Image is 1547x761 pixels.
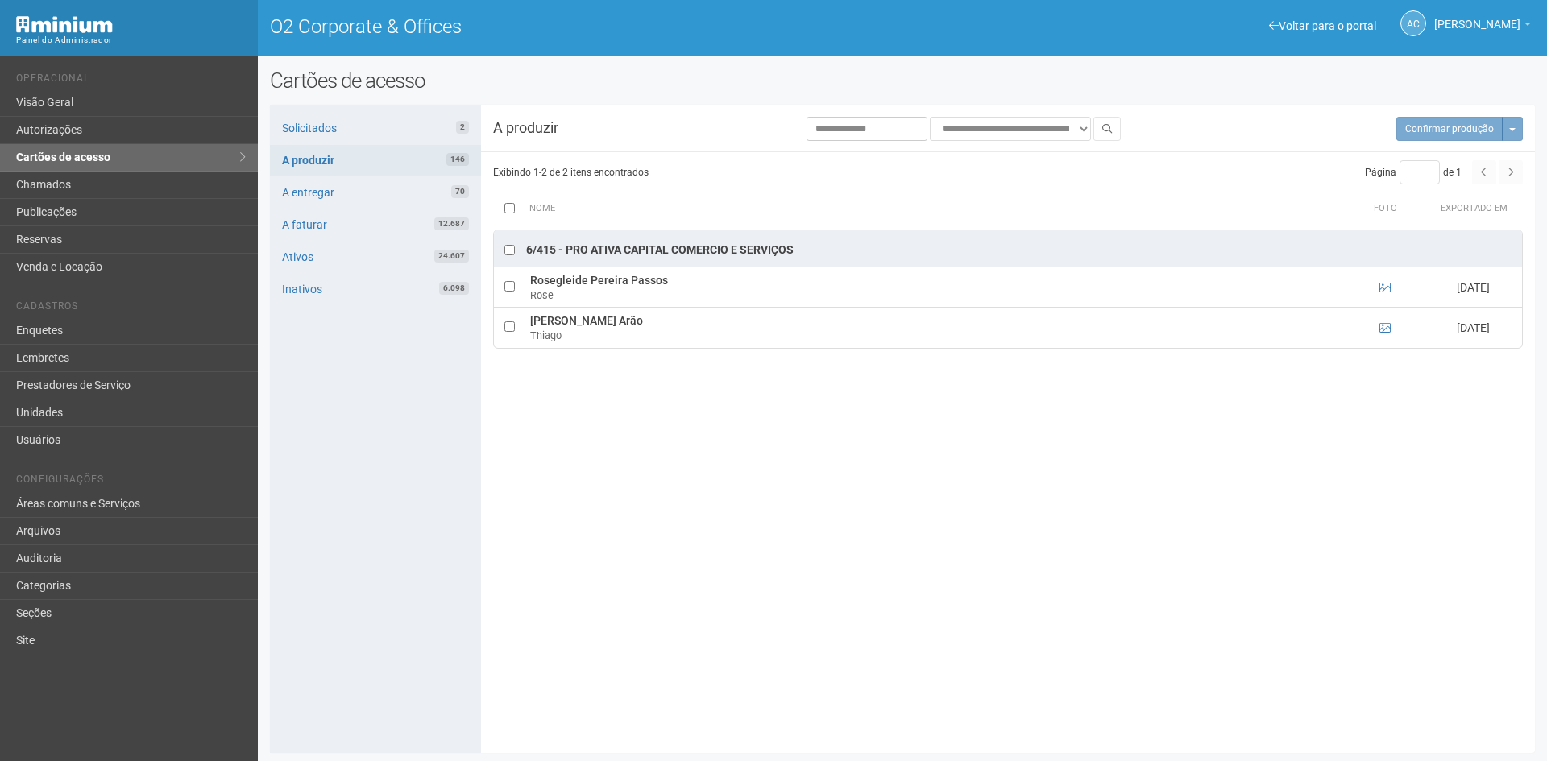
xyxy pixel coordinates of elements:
[451,185,469,198] span: 70
[270,113,481,143] a: Solicitados2
[1441,203,1508,213] span: Exportado em
[16,474,246,490] li: Configurações
[526,267,1345,308] td: Rosegleide Pereira Passos
[1457,321,1490,334] span: [DATE]
[270,274,481,304] a: Inativos6.098
[270,16,890,37] h1: O2 Corporate & Offices
[434,217,469,230] span: 12.687
[1434,20,1531,33] a: [PERSON_NAME]
[1365,167,1462,178] span: Página de 1
[530,329,1341,343] div: Thiago
[1346,192,1426,225] th: Foto
[526,242,794,258] div: 6/415 - PRO ATIVA CAPITAL COMERCIO E SERVIÇOS
[456,121,469,134] span: 2
[270,177,481,208] a: A entregar70
[530,288,1341,303] div: Rose
[16,33,246,48] div: Painel do Administrador
[439,282,469,295] span: 6.098
[525,192,1346,225] th: Nome
[16,16,113,33] img: Minium
[1379,281,1391,294] a: Ver foto
[446,153,469,166] span: 146
[481,121,657,135] h3: A produzir
[1434,2,1520,31] span: Ana Carla de Carvalho Silva
[1379,321,1391,334] a: Ver foto
[1269,19,1376,32] a: Voltar para o portal
[434,250,469,263] span: 24.607
[526,308,1345,348] td: [PERSON_NAME] Arão
[1400,10,1426,36] a: AC
[270,242,481,272] a: Ativos24.607
[16,72,246,89] li: Operacional
[1457,281,1490,294] span: [DATE]
[493,167,649,178] span: Exibindo 1-2 de 2 itens encontrados
[270,209,481,240] a: A faturar12.687
[270,68,1535,93] h2: Cartões de acesso
[270,145,481,176] a: A produzir146
[16,300,246,317] li: Cadastros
